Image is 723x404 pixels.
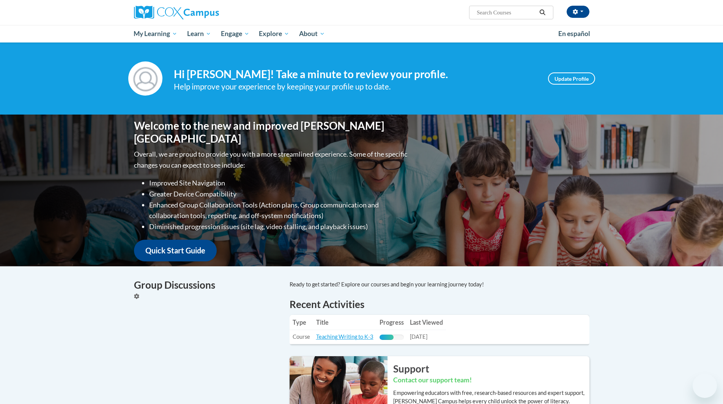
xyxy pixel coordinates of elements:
span: Engage [221,29,249,38]
a: Update Profile [548,72,595,85]
span: My Learning [134,29,177,38]
a: Cox Campus [134,6,278,19]
li: Diminished progression issues (site lag, video stalling, and playback issues) [149,221,409,232]
li: Enhanced Group Collaboration Tools (Action plans, Group communication and collaboration tools, re... [149,200,409,222]
div: Progress, % [380,335,394,340]
span: En español [558,30,590,38]
h4: Hi [PERSON_NAME]! Take a minute to review your profile. [174,68,537,81]
th: Title [313,315,376,330]
a: About [294,25,330,42]
span: Learn [187,29,211,38]
span: Course [293,333,310,340]
span: About [299,29,325,38]
input: Search Courses [476,8,537,17]
a: Explore [254,25,294,42]
img: Cox Campus [134,6,219,19]
img: Profile Image [128,61,162,96]
h2: Support [393,362,589,376]
th: Last Viewed [407,315,446,330]
a: En español [553,26,595,42]
iframe: Button to launch messaging window [693,374,717,398]
a: Teaching Writing to K-3 [316,333,373,340]
div: Help improve your experience by keeping your profile up to date. [174,80,537,93]
div: Main menu [123,25,601,42]
p: Overall, we are proud to provide you with a more streamlined experience. Some of the specific cha... [134,149,409,171]
a: Engage [216,25,254,42]
button: Account Settings [567,6,589,18]
h3: Contact our support team! [393,376,589,385]
span: Explore [259,29,289,38]
span: [DATE] [410,333,427,340]
h1: Recent Activities [290,297,589,311]
a: Learn [182,25,216,42]
th: Type [290,315,313,330]
th: Progress [376,315,407,330]
li: Greater Device Compatibility [149,189,409,200]
a: Quick Start Guide [134,240,217,261]
h4: Group Discussions [134,278,278,292]
li: Improved Site Navigation [149,178,409,189]
h1: Welcome to the new and improved [PERSON_NAME][GEOGRAPHIC_DATA] [134,119,409,145]
button: Search [537,8,548,17]
a: My Learning [129,25,183,42]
